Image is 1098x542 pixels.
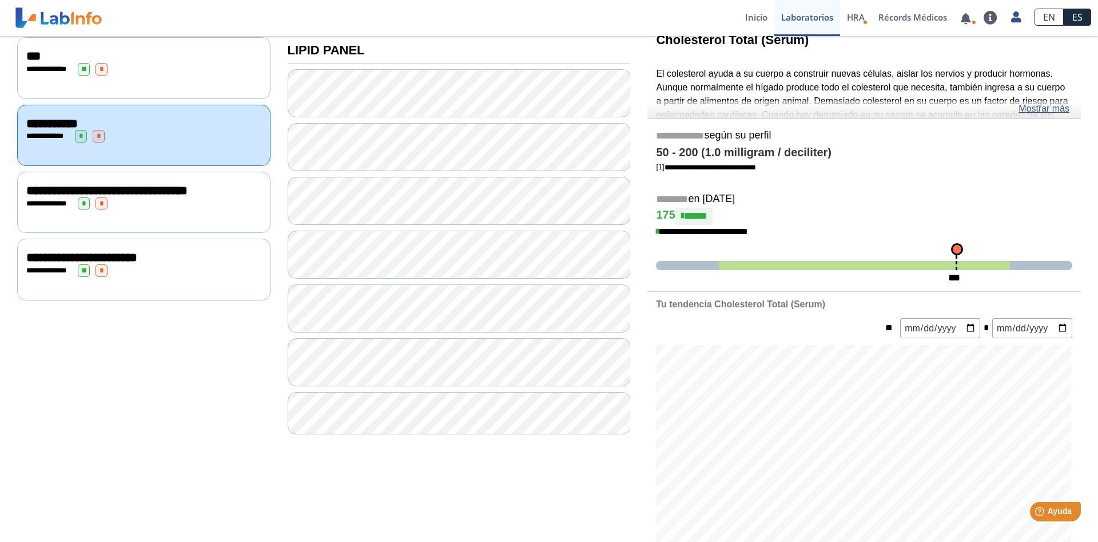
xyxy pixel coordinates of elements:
b: Cholesterol Total (Serum) [656,33,809,47]
b: LIPID PANEL [288,43,365,57]
a: [1] [656,163,755,171]
a: Mostrar más [1019,102,1069,116]
b: Tu tendencia Cholesterol Total (Serum) [656,299,825,309]
input: mm/dd/yyyy [900,318,980,338]
a: EN [1035,9,1064,26]
h5: según su perfil [656,129,1072,143]
h4: 50 - 200 (1.0 milligram / deciliter) [656,146,1072,160]
h5: en [DATE] [656,193,1072,206]
span: HRA [847,11,865,23]
iframe: Help widget launcher [996,497,1085,529]
p: El colesterol ayuda a su cuerpo a construir nuevas células, aislar los nervios y producir hormona... [656,67,1072,163]
a: ES [1064,9,1091,26]
h4: 175 [656,208,1072,225]
input: mm/dd/yyyy [992,318,1072,338]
